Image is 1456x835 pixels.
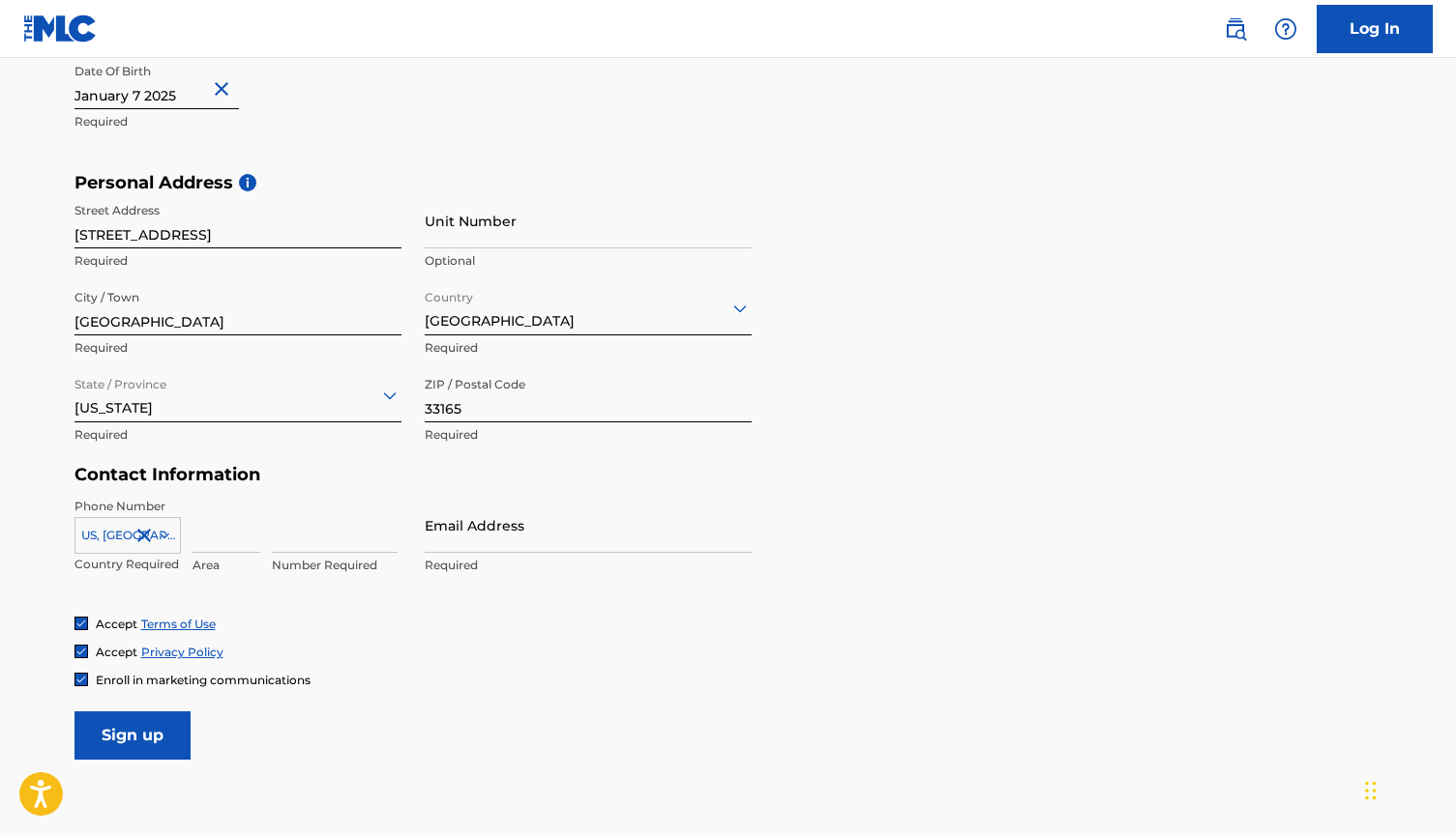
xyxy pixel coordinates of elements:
[1317,5,1433,53] a: Log In
[74,113,401,130] p: Required
[74,711,191,760] input: Sign up
[1266,10,1305,48] div: Help
[425,284,752,331] div: [GEOGRAPHIC_DATA]
[1224,17,1247,41] img: search
[74,172,1382,194] h5: Personal Address
[272,557,398,574] p: Number Required
[74,339,401,357] p: Required
[96,645,137,659] span: Accept
[74,556,181,573] p: Country Required
[75,674,87,685] img: checkbox
[425,252,752,270] p: Optional
[1274,17,1297,41] img: help
[1365,762,1377,820] div: Drag
[1359,742,1456,835] iframe: Chat Widget
[74,426,401,444] p: Required
[96,673,311,687] span: Enroll in marketing communications
[74,364,166,393] label: State / Province
[239,174,256,191] span: i
[75,646,87,657] img: checkbox
[23,14,98,43] img: MLC Logo
[96,617,137,631] span: Accept
[75,618,87,629] img: checkbox
[74,371,401,418] div: [US_STATE]
[193,557,260,574] p: Area
[425,277,473,306] label: Country
[425,557,752,574] p: Required
[141,617,216,631] a: Terms of Use
[425,339,752,357] p: Required
[74,464,752,486] h5: Contact Information
[141,645,223,659] a: Privacy Policy
[1216,10,1255,48] a: Public Search
[425,426,752,444] p: Required
[210,60,239,119] button: Close
[74,252,401,270] p: Required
